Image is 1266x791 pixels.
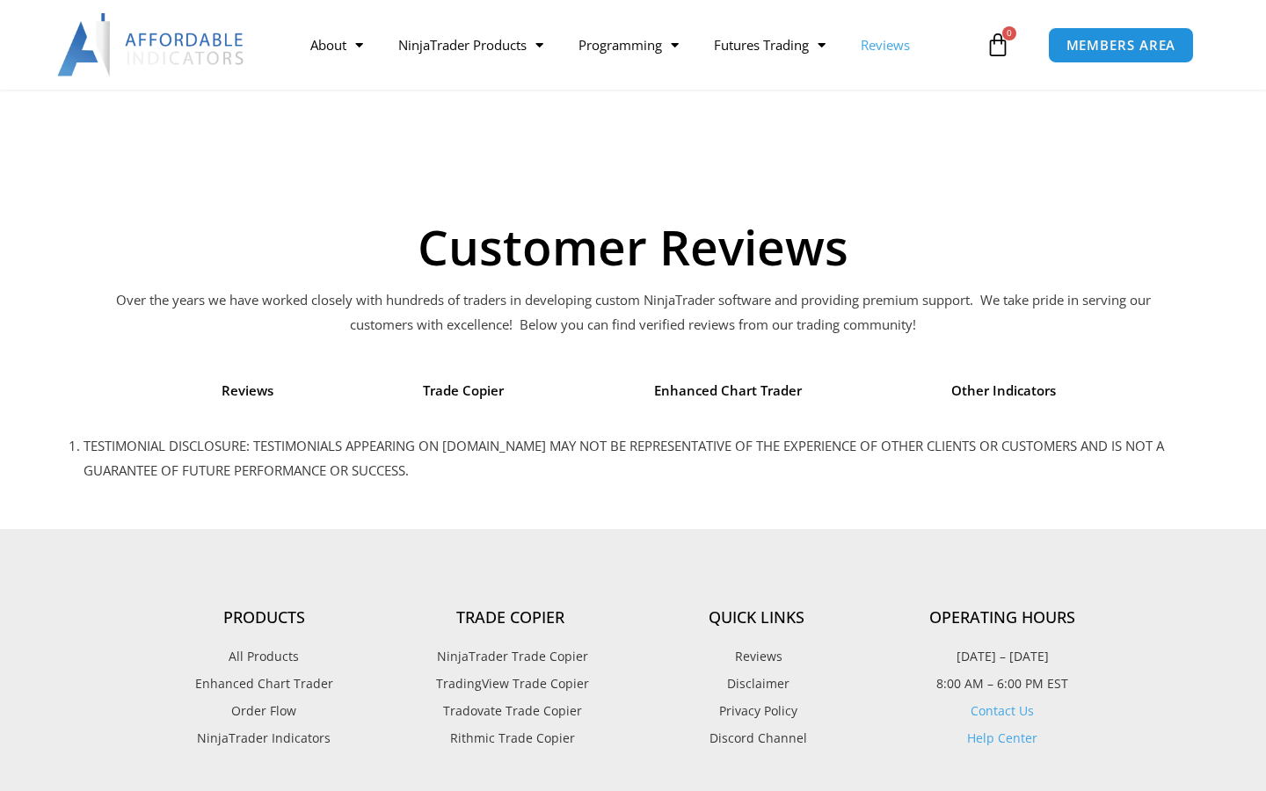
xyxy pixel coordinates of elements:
[141,700,387,722] a: Order Flow
[229,645,299,668] span: All Products
[293,25,381,65] a: About
[561,25,696,65] a: Programming
[387,727,633,750] a: Rithmic Trade Copier
[633,608,879,628] h4: Quick Links
[879,608,1125,628] h4: Operating Hours
[433,645,588,668] span: NinjaTrader Trade Copier
[141,645,387,668] a: All Products
[141,608,387,628] h4: Products
[432,672,589,695] span: TradingView Trade Copier
[381,25,561,65] a: NinjaTrader Products
[387,700,633,722] a: Tradovate Trade Copier
[1002,26,1016,40] span: 0
[1048,27,1195,63] a: MEMBERS AREA
[959,19,1037,70] a: 0
[197,727,331,750] span: NinjaTrader Indicators
[633,700,879,722] a: Privacy Policy
[951,379,1056,403] span: Other Indicators
[222,379,273,403] span: Reviews
[879,672,1125,695] p: 8:00 AM – 6:00 PM EST
[439,700,582,722] span: Tradovate Trade Copier
[1066,39,1176,52] span: MEMBERS AREA
[633,727,879,750] a: Discord Channel
[231,700,296,722] span: Order Flow
[141,672,387,695] a: Enhanced Chart Trader
[654,379,802,403] span: Enhanced Chart Trader
[633,672,879,695] a: Disclaimer
[141,727,387,750] a: NinjaTrader Indicators
[293,25,981,65] nav: Menu
[114,288,1152,337] p: Over the years we have worked closely with hundreds of traders in developing custom NinjaTrader s...
[57,13,246,76] img: LogoAI | Affordable Indicators – NinjaTrader
[387,608,633,628] h4: Trade Copier
[423,379,504,403] span: Trade Copier
[879,645,1125,668] p: [DATE] – [DATE]
[967,729,1037,746] a: Help Center
[971,702,1034,719] a: Contact Us
[723,672,789,695] span: Disclaimer
[696,25,843,65] a: Futures Trading
[195,672,333,695] span: Enhanced Chart Trader
[843,25,928,65] a: Reviews
[633,645,879,668] a: Reviews
[387,645,633,668] a: NinjaTrader Trade Copier
[715,700,797,722] span: Privacy Policy
[705,727,807,750] span: Discord Channel
[446,727,575,750] span: Rithmic Trade Copier
[26,222,1240,271] h1: Customer Reviews
[84,434,1222,483] li: TESTIMONIAL DISCLOSURE: TESTIMONIALS APPEARING ON [DOMAIN_NAME] MAY NOT BE REPRESENTATIVE OF THE ...
[387,672,633,695] a: TradingView Trade Copier
[731,645,782,668] span: Reviews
